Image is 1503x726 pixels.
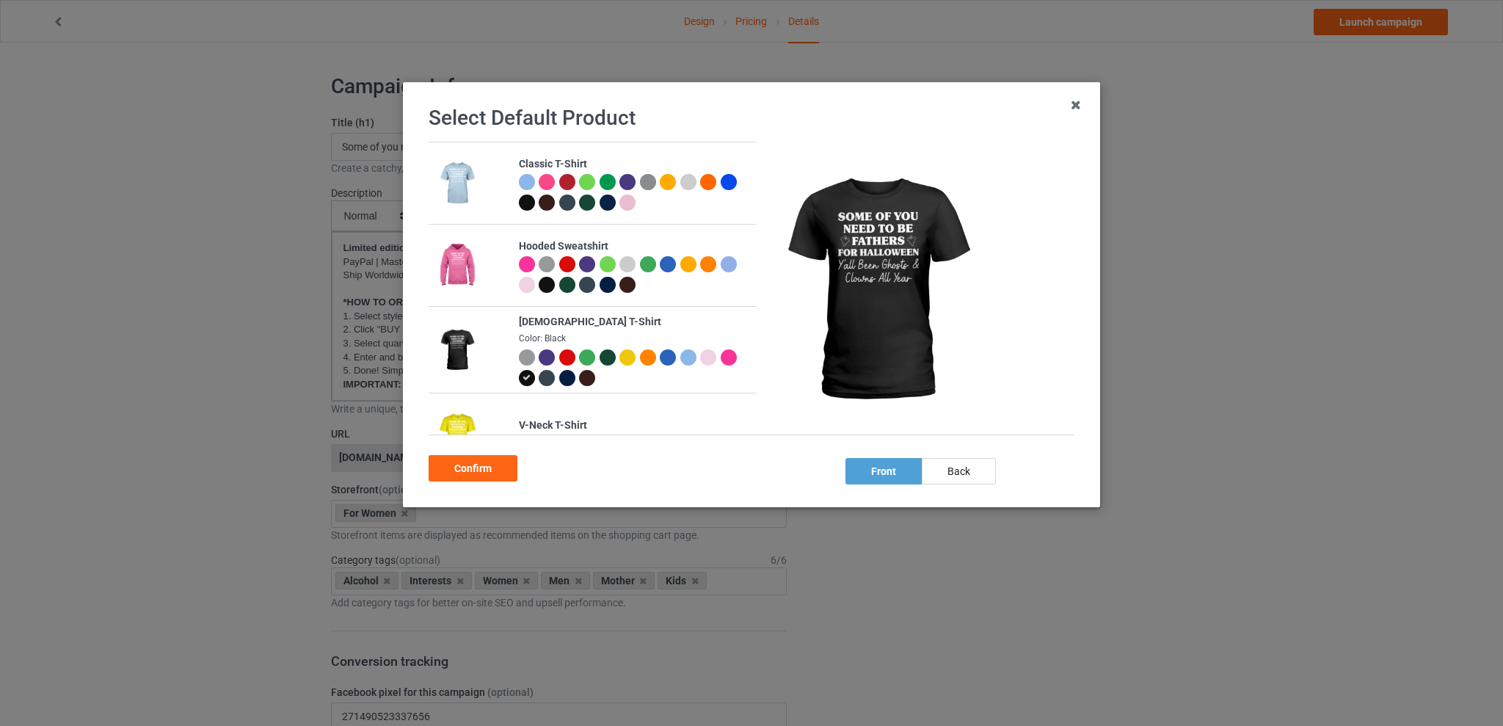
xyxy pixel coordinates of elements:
div: Color: Black [519,333,749,345]
div: back [922,458,996,484]
div: V-Neck T-Shirt [519,418,749,433]
h1: Select Default Product [429,105,1074,131]
div: Classic T-Shirt [519,157,749,172]
div: front [845,458,922,484]
img: heather_texture.png [640,174,656,190]
div: Confirm [429,455,517,482]
div: [DEMOGRAPHIC_DATA] T-Shirt [519,315,749,330]
div: Hooded Sweatshirt [519,239,749,254]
